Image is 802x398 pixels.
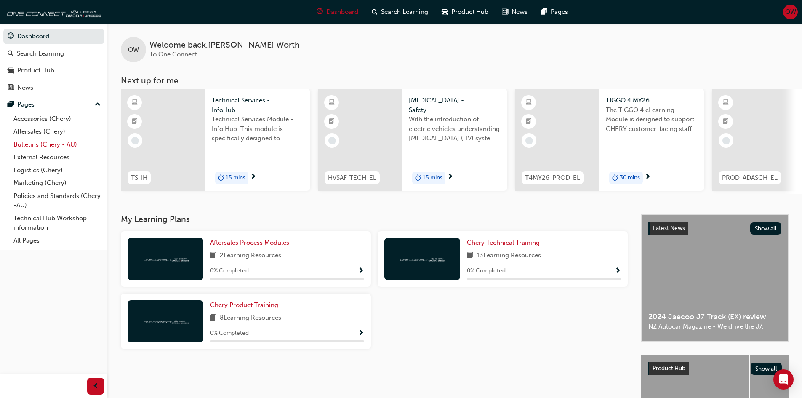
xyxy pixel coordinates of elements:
[723,116,729,127] span: booktick-icon
[212,96,304,115] span: Technical Services - InfoHub
[358,267,364,275] span: Show Progress
[653,224,685,232] span: Latest News
[10,125,104,138] a: Aftersales (Chery)
[8,101,14,109] span: pages-icon
[17,49,64,59] div: Search Learning
[606,105,698,134] span: The TIGGO 4 eLearning Module is designed to support CHERY customer-facing staff with the product ...
[3,63,104,78] a: Product Hub
[541,7,547,17] span: pages-icon
[467,266,506,276] span: 0 % Completed
[326,7,358,17] span: Dashboard
[751,363,782,375] button: Show all
[95,99,101,110] span: up-icon
[447,174,453,181] span: next-icon
[121,214,628,224] h3: My Learning Plans
[648,312,781,322] span: 2024 Jaecoo J7 Track (EX) review
[409,115,501,143] span: With the introduction of electric vehicles understanding [MEDICAL_DATA] (HV) systems is critical ...
[329,116,335,127] span: booktick-icon
[132,97,138,108] span: learningResourceType_ELEARNING-icon
[648,222,781,235] a: Latest NewsShow all
[10,212,104,234] a: Technical Hub Workshop information
[3,46,104,61] a: Search Learning
[435,3,495,21] a: car-iconProduct Hub
[149,40,300,50] span: Welcome back , [PERSON_NAME] Worth
[17,66,54,75] div: Product Hub
[372,7,378,17] span: search-icon
[142,255,189,263] img: oneconnect
[615,267,621,275] span: Show Progress
[250,174,256,181] span: next-icon
[750,222,782,235] button: Show all
[212,115,304,143] span: Technical Services Module - Info Hub. This module is specifically designed to address the require...
[467,239,540,246] span: Chery Technical Training
[467,251,473,261] span: book-icon
[525,137,533,144] span: learningRecordVerb_NONE-icon
[526,97,532,108] span: learningResourceType_ELEARNING-icon
[210,239,289,246] span: Aftersales Process Modules
[8,84,14,92] span: news-icon
[328,173,376,183] span: HVSAF-TECH-EL
[10,151,104,164] a: External Resources
[128,45,139,55] span: OW
[310,3,365,21] a: guage-iconDashboard
[10,112,104,126] a: Accessories (Chery)
[210,301,278,309] span: Chery Product Training
[121,89,310,191] a: TS-IHTechnical Services - InfoHubTechnical Services Module - Info Hub. This module is specificall...
[131,137,139,144] span: learningRecordVerb_NONE-icon
[526,116,532,127] span: booktick-icon
[149,51,197,58] span: To One Connect
[10,138,104,151] a: Bulletins (Chery - AU)
[210,238,293,248] a: Aftersales Process Modules
[3,97,104,112] button: Pages
[358,328,364,339] button: Show Progress
[515,89,704,191] a: T4MY26-PROD-ELTIGGO 4 MY26The TIGGO 4 eLearning Module is designed to support CHERY customer-faci...
[773,369,794,390] div: Open Intercom Messenger
[3,27,104,97] button: DashboardSearch LearningProduct HubNews
[8,50,13,58] span: search-icon
[4,3,101,20] img: oneconnect
[612,173,618,184] span: duration-icon
[648,362,782,375] a: Product HubShow all
[8,67,14,75] span: car-icon
[451,7,488,17] span: Product Hub
[142,317,189,325] img: oneconnect
[785,7,796,17] span: OW
[3,80,104,96] a: News
[783,5,798,19] button: OW
[220,313,281,323] span: 8 Learning Resources
[409,96,501,115] span: [MEDICAL_DATA] - Safety
[645,174,651,181] span: next-icon
[606,96,698,105] span: TIGGO 4 MY26
[365,3,435,21] a: search-iconSearch Learning
[210,300,282,310] a: Chery Product Training
[210,313,216,323] span: book-icon
[318,89,507,191] a: HVSAF-TECH-EL[MEDICAL_DATA] - SafetyWith the introduction of electric vehicles understanding [MED...
[3,29,104,44] a: Dashboard
[107,76,802,85] h3: Next up for me
[477,251,541,261] span: 13 Learning Resources
[512,7,528,17] span: News
[415,173,421,184] span: duration-icon
[218,173,224,184] span: duration-icon
[423,173,442,183] span: 15 mins
[381,7,428,17] span: Search Learning
[220,251,281,261] span: 2 Learning Resources
[467,238,543,248] a: Chery Technical Training
[722,173,778,183] span: PROD-ADASCH-EL
[641,214,789,342] a: Latest NewsShow all2024 Jaecoo J7 Track (EX) reviewNZ Autocar Magazine - We drive the J7.
[358,266,364,276] button: Show Progress
[358,330,364,337] span: Show Progress
[648,322,781,331] span: NZ Autocar Magazine - We drive the J7.
[210,251,216,261] span: book-icon
[534,3,575,21] a: pages-iconPages
[525,173,580,183] span: T4MY26-PROD-EL
[131,173,147,183] span: TS-IH
[328,137,336,144] span: learningRecordVerb_NONE-icon
[551,7,568,17] span: Pages
[317,7,323,17] span: guage-icon
[723,97,729,108] span: learningResourceType_ELEARNING-icon
[17,83,33,93] div: News
[93,381,99,392] span: prev-icon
